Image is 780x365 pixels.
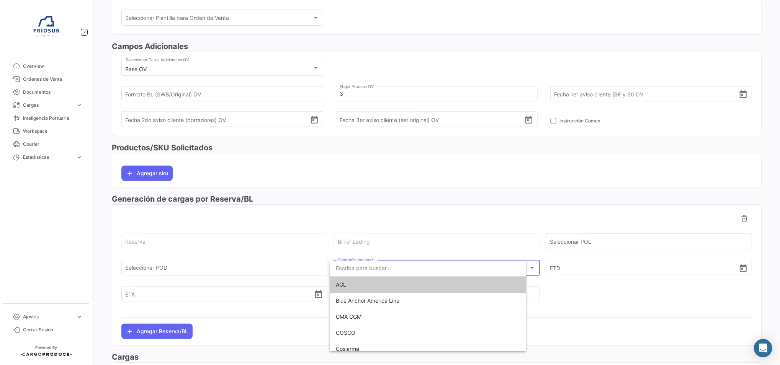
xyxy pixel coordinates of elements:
span: COSCO [336,329,355,336]
span: ACL [336,281,346,288]
span: Cosiarma [336,345,359,352]
div: Abrir Intercom Messenger [754,339,772,357]
span: CMA CGM [336,313,361,320]
span: Blue Anchor America Line [336,297,399,304]
input: dropdown search [330,260,526,276]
